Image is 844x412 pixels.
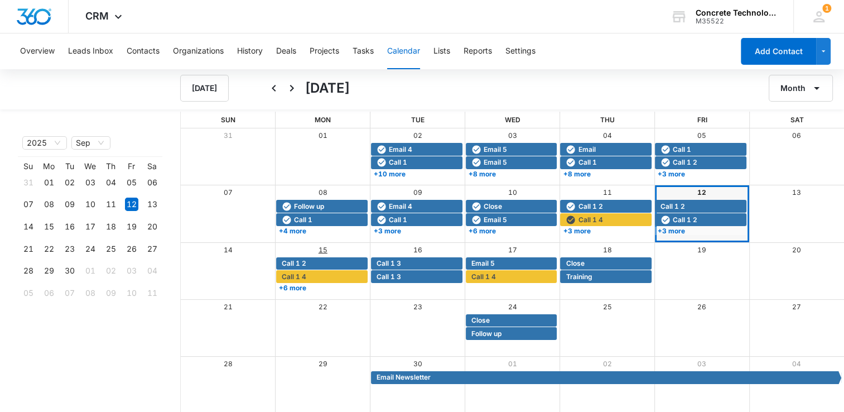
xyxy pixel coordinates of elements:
a: 04 [602,131,611,140]
a: 08 [319,188,327,197]
button: Next [283,79,301,97]
td: 2025-09-11 [100,194,121,216]
div: 05 [22,286,35,300]
th: Th [100,161,121,171]
div: 10 [125,286,138,300]
td: 2025-10-06 [38,282,59,304]
div: 09 [63,198,76,211]
div: 09 [104,286,118,300]
td: 2025-09-13 [142,194,162,216]
span: Call 1 [673,145,691,155]
a: 03 [508,131,517,140]
a: 10 [508,188,517,197]
span: Call 1 2 [673,157,697,167]
td: 2025-10-01 [80,260,100,282]
span: Follow up [294,202,324,212]
a: 17 [508,246,517,254]
a: 23 [413,303,422,311]
a: 05 [697,131,706,140]
a: +6 more [276,284,368,292]
div: Call 1 [658,145,744,155]
button: Contacts [127,33,160,69]
td: 2025-09-14 [18,215,38,238]
div: 10 [84,198,97,211]
a: 20 [792,246,801,254]
a: +8 more [560,170,652,178]
a: 24 [508,303,517,311]
div: 05 [125,176,138,189]
a: 02 [602,360,611,368]
span: Call 1 2 [660,202,685,212]
span: 1 [822,4,831,13]
td: 2025-09-08 [38,194,59,216]
div: 27 [146,242,159,256]
a: 14 [224,246,233,254]
div: 22 [42,242,56,256]
td: 2025-10-03 [121,260,142,282]
span: Email Newsletter [377,372,431,382]
span: Sat [790,116,804,124]
td: 2025-09-26 [121,238,142,260]
span: Call 1 3 [377,258,401,269]
button: Back [265,79,283,97]
span: Email [578,145,595,155]
div: Call 1 [374,157,460,167]
span: Call 1 [389,157,407,167]
div: 18 [104,220,118,233]
th: Sa [142,161,162,171]
span: Call 1 2 [282,258,306,269]
a: 03 [697,360,706,368]
div: notifications count [822,4,831,13]
div: 15 [42,220,56,233]
div: 31 [22,176,35,189]
div: 21 [22,242,35,256]
a: +3 more [560,227,652,235]
td: 2025-09-04 [100,171,121,194]
div: 28 [22,264,35,277]
div: Call 1 4 [279,272,365,282]
div: Email 5 [469,157,554,167]
td: 2025-09-07 [18,194,38,216]
span: Call 1 4 [471,272,496,282]
td: 2025-09-15 [38,215,59,238]
div: 12 [125,198,138,211]
div: 24 [84,242,97,256]
span: Email 4 [389,145,412,155]
td: 2025-09-18 [100,215,121,238]
a: 27 [792,303,801,311]
button: Projects [310,33,339,69]
td: 2025-09-23 [59,238,80,260]
div: Call 1 2 [279,258,365,269]
div: Call 1 2 [658,202,744,212]
th: Mo [38,161,59,171]
td: 2025-09-25 [100,238,121,260]
div: Call 1 4 [563,215,649,225]
span: Wed [505,116,520,124]
a: 28 [224,360,233,368]
th: We [80,161,100,171]
span: Call 1 [294,215,312,225]
span: Close [484,202,502,212]
td: 2025-09-29 [38,260,59,282]
a: 01 [508,360,517,368]
div: Follow up [279,202,365,212]
div: 07 [22,198,35,211]
a: 06 [792,131,801,140]
span: Email 5 [471,258,495,269]
td: 2025-09-10 [80,194,100,216]
div: 03 [84,176,97,189]
span: Email 5 [484,145,507,155]
a: +6 more [466,227,557,235]
a: 11 [602,188,611,197]
td: 2025-10-08 [80,282,100,304]
div: Email 4 [374,202,460,212]
div: Call 1 3 [374,258,460,269]
span: Thu [600,116,615,124]
td: 2025-10-04 [142,260,162,282]
div: Call 1 [563,157,649,167]
span: Email 4 [389,202,412,212]
td: 2025-10-09 [100,282,121,304]
div: Close [469,315,554,325]
td: 2025-09-27 [142,238,162,260]
a: 01 [319,131,327,140]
